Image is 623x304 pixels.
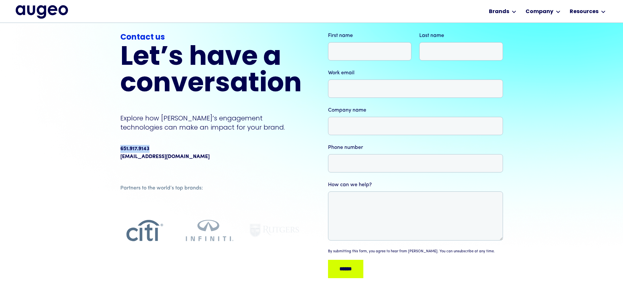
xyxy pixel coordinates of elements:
[328,181,503,189] label: How can we help?
[16,5,68,18] a: home
[328,144,503,152] label: Phone number
[328,32,503,283] form: Augeo | Demo Request | Contact Us
[16,5,68,18] img: Augeo's full logo in midnight blue.
[570,8,598,16] div: Resources
[526,8,553,16] div: Company
[120,32,302,44] div: Contact us
[120,114,302,132] p: Explore how [PERSON_NAME]’s engagement technologies can make an impact for your brand.
[328,249,495,255] div: By submitting this form, you agree to hear from [PERSON_NAME]. You can unsubscribe at any time.
[120,45,302,98] h2: Let’s have a conversation
[120,145,149,153] div: 651.917.9143
[419,32,503,40] label: Last name
[120,184,299,192] div: Partners to the world’s top brands:
[328,69,503,77] label: Work email
[489,8,509,16] div: Brands
[120,153,210,161] a: [EMAIL_ADDRESS][DOMAIN_NAME]
[328,106,503,114] label: Company name
[328,32,412,40] label: First name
